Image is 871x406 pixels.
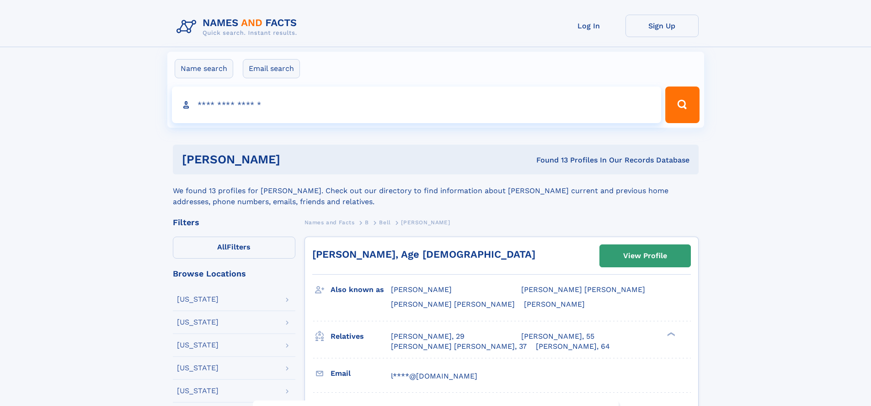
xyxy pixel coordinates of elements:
[391,300,515,309] span: [PERSON_NAME] [PERSON_NAME]
[524,300,585,309] span: [PERSON_NAME]
[408,155,689,165] div: Found 13 Profiles In Our Records Database
[173,237,295,259] label: Filters
[552,15,625,37] a: Log In
[391,331,465,341] a: [PERSON_NAME], 29
[665,331,676,337] div: ❯
[331,282,391,298] h3: Also known as
[391,285,452,294] span: [PERSON_NAME]
[379,217,390,228] a: Bell
[173,15,305,39] img: Logo Names and Facts
[401,219,450,226] span: [PERSON_NAME]
[365,217,369,228] a: B
[173,174,699,207] div: We found 13 profiles for [PERSON_NAME]. Check out our directory to find information about [PERSON...
[177,296,219,303] div: [US_STATE]
[521,331,594,341] a: [PERSON_NAME], 55
[331,366,391,381] h3: Email
[665,87,699,123] button: Search Button
[305,217,355,228] a: Names and Facts
[177,387,219,395] div: [US_STATE]
[331,329,391,344] h3: Relatives
[379,219,390,226] span: Bell
[177,364,219,372] div: [US_STATE]
[175,59,233,78] label: Name search
[623,245,667,266] div: View Profile
[243,59,300,78] label: Email search
[536,341,610,352] a: [PERSON_NAME], 64
[365,219,369,226] span: B
[173,270,295,278] div: Browse Locations
[600,245,690,267] a: View Profile
[312,249,535,260] a: [PERSON_NAME], Age [DEMOGRAPHIC_DATA]
[625,15,699,37] a: Sign Up
[173,218,295,227] div: Filters
[391,341,527,352] a: [PERSON_NAME] [PERSON_NAME], 37
[521,285,645,294] span: [PERSON_NAME] [PERSON_NAME]
[217,243,227,251] span: All
[182,154,408,165] h1: [PERSON_NAME]
[177,341,219,349] div: [US_STATE]
[177,319,219,326] div: [US_STATE]
[172,87,662,123] input: search input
